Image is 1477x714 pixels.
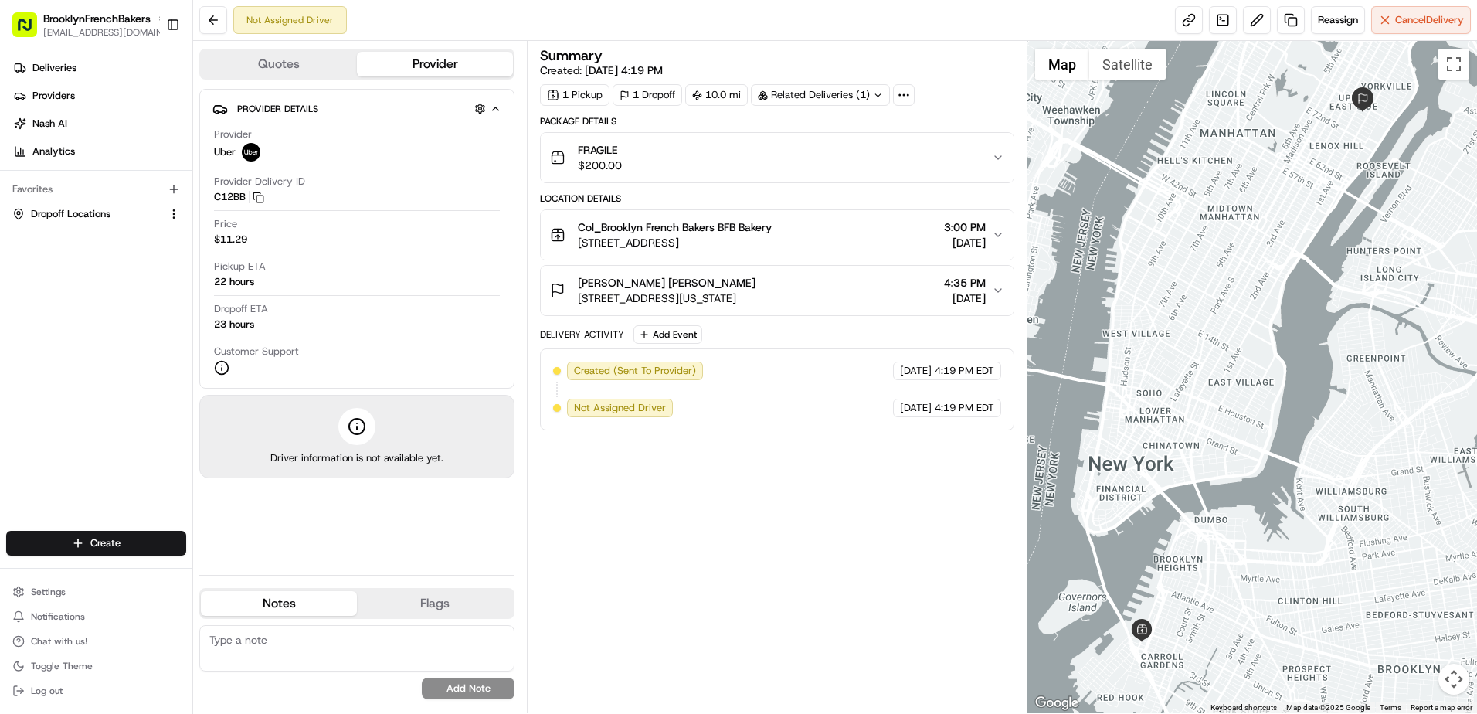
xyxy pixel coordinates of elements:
[6,680,186,702] button: Log out
[1380,703,1401,712] a: Terms
[214,318,254,331] div: 23 hours
[1438,49,1469,80] button: Toggle fullscreen view
[1311,6,1365,34] button: Reassign
[31,660,93,672] span: Toggle Theme
[31,635,87,648] span: Chat with us!
[578,158,622,173] span: $200.00
[1318,13,1358,27] span: Reassign
[944,275,986,291] span: 4:35 PM
[935,401,994,415] span: 4:19 PM EDT
[1031,693,1082,713] a: Open this area in Google Maps (opens a new window)
[32,61,76,75] span: Deliveries
[6,139,192,164] a: Analytics
[31,207,110,221] span: Dropoff Locations
[201,52,357,76] button: Quotes
[1031,693,1082,713] img: Google
[540,328,624,341] div: Delivery Activity
[12,207,161,221] a: Dropoff Locations
[1210,702,1277,713] button: Keyboard shortcuts
[751,84,890,106] div: Related Deliveries (1)
[31,610,85,623] span: Notifications
[90,536,121,550] span: Create
[613,84,682,106] div: 1 Dropoff
[685,84,748,106] div: 10.0 mi
[935,364,994,378] span: 4:19 PM EDT
[541,266,1014,315] button: [PERSON_NAME] [PERSON_NAME][STREET_ADDRESS][US_STATE]4:35 PM[DATE]
[578,291,755,306] span: [STREET_ADDRESS][US_STATE]
[944,291,986,306] span: [DATE]
[214,275,254,289] div: 22 hours
[944,235,986,250] span: [DATE]
[31,685,63,697] span: Log out
[6,83,192,108] a: Providers
[237,103,318,115] span: Provider Details
[214,175,305,189] span: Provider Delivery ID
[32,144,75,158] span: Analytics
[6,56,192,80] a: Deliveries
[900,364,932,378] span: [DATE]
[585,63,663,77] span: [DATE] 4:19 PM
[540,84,609,106] div: 1 Pickup
[214,260,266,274] span: Pickup ETA
[6,631,186,652] button: Chat with us!
[270,451,443,465] span: Driver information is not available yet.
[214,345,299,359] span: Customer Support
[541,133,1014,182] button: FRAGILE$200.00
[32,89,75,103] span: Providers
[1438,664,1469,695] button: Map camera controls
[578,235,772,250] span: [STREET_ADDRESS]
[944,219,986,235] span: 3:00 PM
[212,96,501,121] button: Provider Details
[540,192,1014,205] div: Location Details
[201,591,357,616] button: Notes
[6,581,186,603] button: Settings
[633,325,702,344] button: Add Event
[242,143,260,161] img: uber-new-logo.jpeg
[541,210,1014,260] button: Col_Brooklyn French Bakers BFB Bakery[STREET_ADDRESS]3:00 PM[DATE]
[357,591,513,616] button: Flags
[214,145,236,159] span: Uber
[6,111,192,136] a: Nash AI
[6,655,186,677] button: Toggle Theme
[214,190,264,204] button: C12BB
[43,11,151,26] button: BrooklynFrenchBakers
[6,6,160,43] button: BrooklynFrenchBakers[EMAIL_ADDRESS][DOMAIN_NAME]
[1089,49,1166,80] button: Show satellite imagery
[1411,703,1472,712] a: Report a map error
[6,606,186,627] button: Notifications
[214,127,252,141] span: Provider
[540,115,1014,127] div: Package Details
[6,202,186,226] button: Dropoff Locations
[43,26,168,39] button: [EMAIL_ADDRESS][DOMAIN_NAME]
[540,49,603,63] h3: Summary
[900,401,932,415] span: [DATE]
[578,142,622,158] span: FRAGILE
[1286,703,1370,712] span: Map data ©2025 Google
[578,219,772,235] span: Col_Brooklyn French Bakers BFB Bakery
[214,302,268,316] span: Dropoff ETA
[31,586,66,598] span: Settings
[1035,49,1089,80] button: Show street map
[6,531,186,556] button: Create
[1371,6,1471,34] button: CancelDelivery
[214,233,247,246] span: $11.29
[32,117,67,131] span: Nash AI
[574,401,666,415] span: Not Assigned Driver
[357,52,513,76] button: Provider
[578,275,755,291] span: [PERSON_NAME] [PERSON_NAME]
[574,364,696,378] span: Created (Sent To Provider)
[1395,13,1464,27] span: Cancel Delivery
[540,63,663,78] span: Created:
[6,177,186,202] div: Favorites
[214,217,237,231] span: Price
